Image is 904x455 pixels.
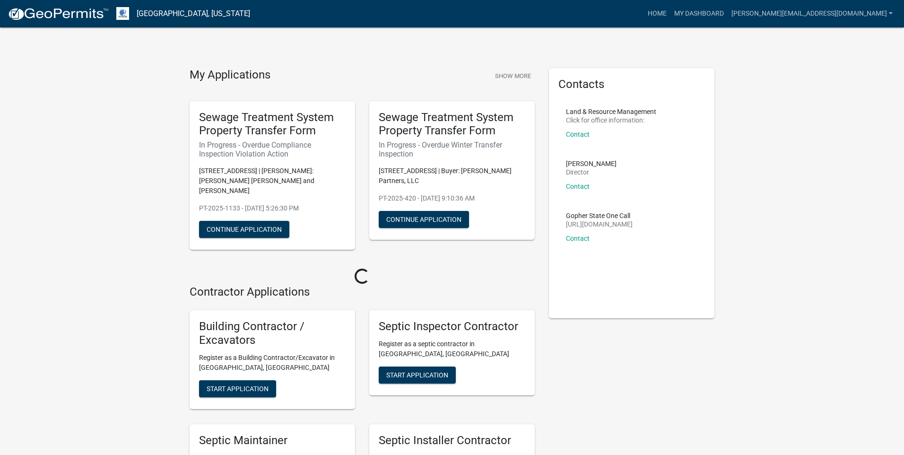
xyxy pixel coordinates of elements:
button: Continue Application [199,221,289,238]
h5: Septic Installer Contractor [379,434,525,447]
p: Director [566,169,617,175]
p: [STREET_ADDRESS] | [PERSON_NAME]: [PERSON_NAME] [PERSON_NAME] and [PERSON_NAME] [199,166,346,196]
p: [URL][DOMAIN_NAME] [566,221,633,227]
p: [STREET_ADDRESS] | Buyer: [PERSON_NAME] Partners, LLC [379,166,525,186]
a: My Dashboard [670,5,728,23]
p: Land & Resource Management [566,108,656,115]
button: Start Application [379,367,456,384]
a: Contact [566,183,590,190]
h5: Septic Inspector Contractor [379,320,525,333]
h4: Contractor Applications [190,285,535,299]
h5: Sewage Treatment System Property Transfer Form [379,111,525,138]
p: Gopher State One Call [566,212,633,219]
p: [PERSON_NAME] [566,160,617,167]
p: PT-2025-420 - [DATE] 9:10:36 AM [379,193,525,203]
p: Register as a Building Contractor/Excavator in [GEOGRAPHIC_DATA], [GEOGRAPHIC_DATA] [199,353,346,373]
a: [GEOGRAPHIC_DATA], [US_STATE] [137,6,250,22]
a: Contact [566,131,590,138]
h5: Building Contractor / Excavators [199,320,346,347]
button: Start Application [199,380,276,397]
img: Otter Tail County, Minnesota [116,7,129,20]
a: [PERSON_NAME][EMAIL_ADDRESS][DOMAIN_NAME] [728,5,896,23]
p: Register as a septic contractor in [GEOGRAPHIC_DATA], [GEOGRAPHIC_DATA] [379,339,525,359]
span: Start Application [207,385,269,392]
h4: My Applications [190,68,270,82]
button: Show More [491,68,535,84]
h6: In Progress - Overdue Compliance Inspection Violation Action [199,140,346,158]
button: Continue Application [379,211,469,228]
span: Start Application [386,371,448,379]
h6: In Progress - Overdue Winter Transfer Inspection [379,140,525,158]
p: Click for office information: [566,117,656,123]
p: PT-2025-1133 - [DATE] 5:26:30 PM [199,203,346,213]
h5: Sewage Treatment System Property Transfer Form [199,111,346,138]
h5: Septic Maintainer [199,434,346,447]
a: Contact [566,235,590,242]
h5: Contacts [558,78,705,91]
a: Home [644,5,670,23]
